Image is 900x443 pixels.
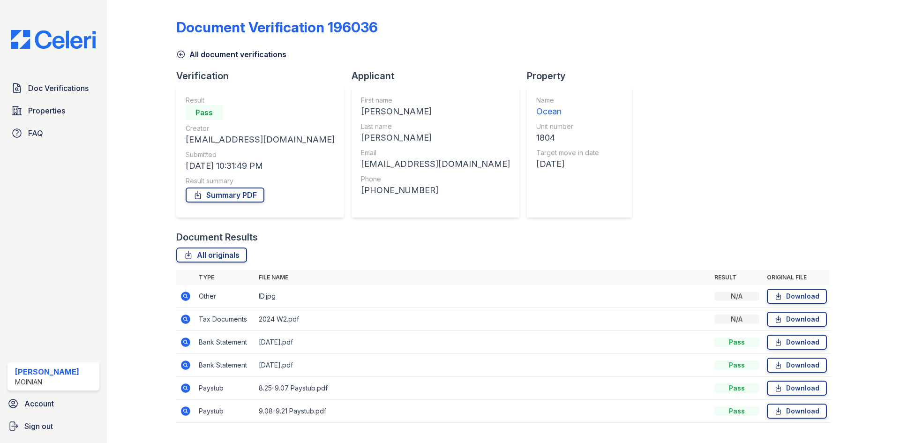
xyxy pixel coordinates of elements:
[7,124,99,143] a: FAQ
[15,366,79,377] div: [PERSON_NAME]
[714,406,759,416] div: Pass
[714,383,759,393] div: Pass
[536,96,599,105] div: Name
[361,105,510,118] div: [PERSON_NAME]
[255,308,711,331] td: 2024 W2.pdf
[767,289,827,304] a: Download
[176,19,378,36] div: Document Verification 196036
[767,404,827,419] a: Download
[767,312,827,327] a: Download
[186,133,335,146] div: [EMAIL_ADDRESS][DOMAIN_NAME]
[527,69,639,83] div: Property
[536,148,599,158] div: Target move in date
[255,377,711,400] td: 8.25-9.07 Paystub.pdf
[195,354,255,377] td: Bank Statement
[28,83,89,94] span: Doc Verifications
[186,124,335,133] div: Creator
[361,96,510,105] div: First name
[186,105,223,120] div: Pass
[4,417,103,435] a: Sign out
[763,270,831,285] th: Original file
[767,358,827,373] a: Download
[536,131,599,144] div: 1804
[195,308,255,331] td: Tax Documents
[195,400,255,423] td: Paystub
[176,69,352,83] div: Verification
[361,158,510,171] div: [EMAIL_ADDRESS][DOMAIN_NAME]
[767,335,827,350] a: Download
[536,122,599,131] div: Unit number
[361,184,510,197] div: [PHONE_NUMBER]
[255,400,711,423] td: 9.08-9.21 Paystub.pdf
[536,158,599,171] div: [DATE]
[176,248,247,263] a: All originals
[255,354,711,377] td: [DATE].pdf
[361,131,510,144] div: [PERSON_NAME]
[714,338,759,347] div: Pass
[255,285,711,308] td: ID.jpg
[536,96,599,118] a: Name Ocean
[186,188,264,203] a: Summary PDF
[176,231,258,244] div: Document Results
[714,360,759,370] div: Pass
[15,377,79,387] div: Moinian
[361,122,510,131] div: Last name
[536,105,599,118] div: Ocean
[767,381,827,396] a: Download
[7,101,99,120] a: Properties
[714,292,759,301] div: N/A
[195,285,255,308] td: Other
[361,174,510,184] div: Phone
[176,49,286,60] a: All document verifications
[255,270,711,285] th: File name
[714,315,759,324] div: N/A
[361,148,510,158] div: Email
[255,331,711,354] td: [DATE].pdf
[186,150,335,159] div: Submitted
[711,270,763,285] th: Result
[352,69,527,83] div: Applicant
[4,394,103,413] a: Account
[195,331,255,354] td: Bank Statement
[186,159,335,173] div: [DATE] 10:31:49 PM
[186,96,335,105] div: Result
[195,270,255,285] th: Type
[24,420,53,432] span: Sign out
[4,30,103,49] img: CE_Logo_Blue-a8612792a0a2168367f1c8372b55b34899dd931a85d93a1a3d3e32e68fde9ad4.png
[28,128,43,139] span: FAQ
[861,405,891,434] iframe: chat widget
[186,176,335,186] div: Result summary
[24,398,54,409] span: Account
[7,79,99,98] a: Doc Verifications
[28,105,65,116] span: Properties
[195,377,255,400] td: Paystub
